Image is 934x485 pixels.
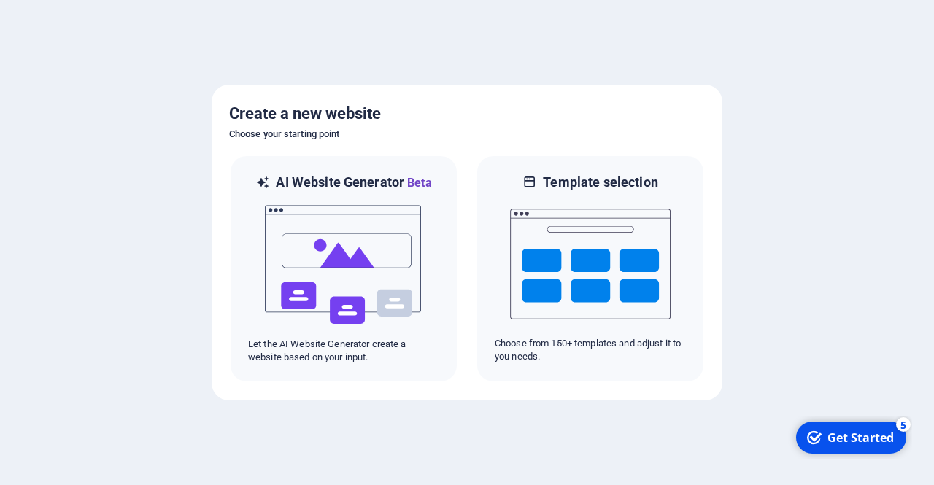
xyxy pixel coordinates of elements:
[229,155,458,383] div: AI Website GeneratorBetaaiLet the AI Website Generator create a website based on your input.
[39,14,106,30] div: Get Started
[229,125,705,143] h6: Choose your starting point
[229,102,705,125] h5: Create a new website
[8,6,118,38] div: Get Started 5 items remaining, 0% complete
[263,192,424,338] img: ai
[248,338,439,364] p: Let the AI Website Generator create a website based on your input.
[476,155,705,383] div: Template selectionChoose from 150+ templates and adjust it to you needs.
[404,176,432,190] span: Beta
[108,1,123,16] div: 5
[276,174,431,192] h6: AI Website Generator
[543,174,657,191] h6: Template selection
[495,337,686,363] p: Choose from 150+ templates and adjust it to you needs.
